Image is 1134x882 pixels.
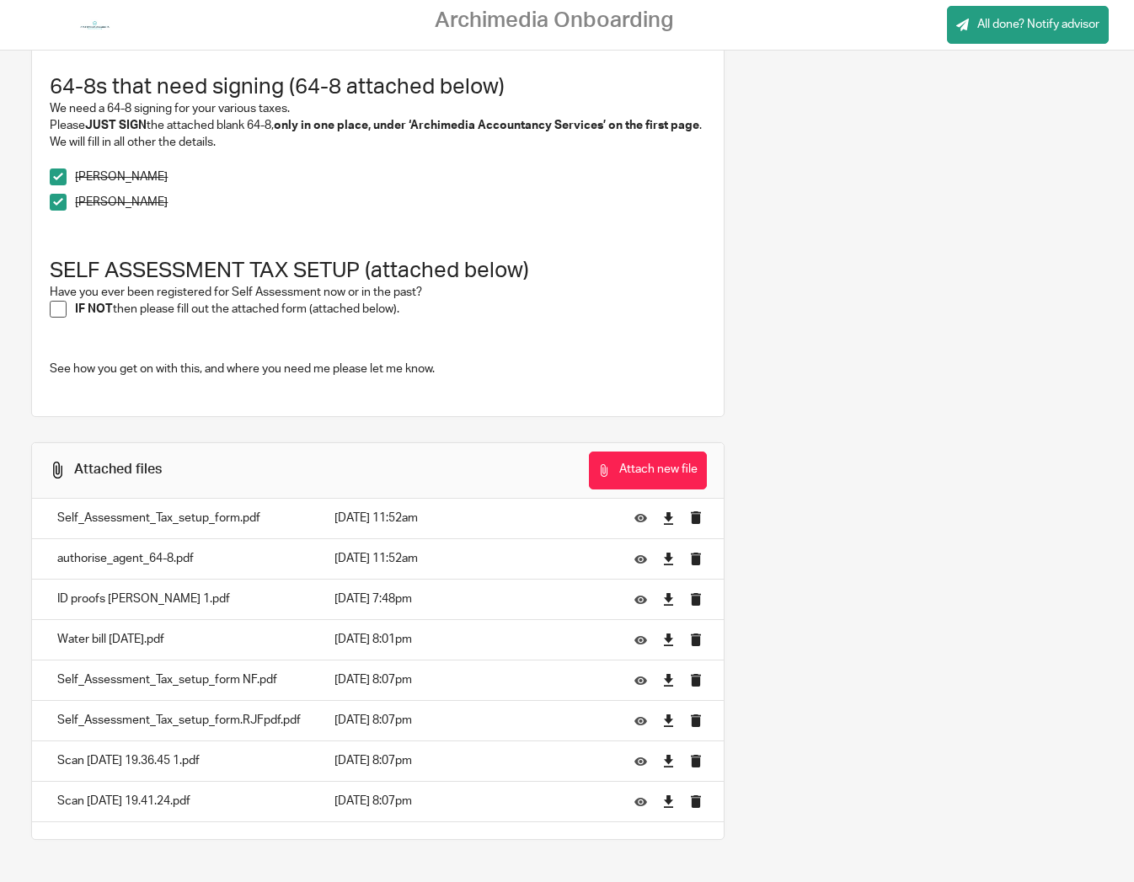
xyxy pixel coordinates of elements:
p: [DATE] 7:48pm [334,591,609,607]
p: See how you get on with this, and where you need me please let me know. [50,361,706,377]
p: Water bill [DATE].pdf [57,631,301,648]
a: Download [662,753,675,770]
h1: SELF ASSESSMENT TAX SETUP (attached below) [50,258,706,284]
strong: only in one place, under ‘Archimedia Accountancy Services’ on the first page [274,120,699,131]
p: Scan [DATE] 19.41.24.pdf [57,793,301,810]
p: Self_Assessment_Tax_setup_form NF.pdf [57,671,301,688]
p: authorise_agent_64-8.pdf [57,550,301,567]
p: ID proofs [PERSON_NAME] 1.pdf [57,591,301,607]
p: [PERSON_NAME] [75,194,706,211]
a: Download [662,591,675,608]
img: Logo%2002%20SVG.jpg [73,13,116,38]
p: Scan [DATE] 19.36.45 1.pdf [57,752,301,769]
a: Download [662,510,675,527]
button: Attach new file [589,452,707,489]
p: [DATE] 8:07pm [334,793,609,810]
a: All done? Notify advisor [947,6,1109,44]
h2: Archimedia Onboarding [435,8,674,34]
a: Download [662,672,675,689]
p: Self_Assessment_Tax_setup_form.RJFpdf.pdf [57,712,301,729]
p: [DATE] 11:52am [334,510,609,527]
p: Self_Assessment_Tax_setup_form.pdf [57,510,301,527]
p: [DATE] 8:01pm [334,631,609,648]
a: Download [662,632,675,649]
p: [DATE] 8:07pm [334,712,609,729]
strong: IF NOT [75,303,113,315]
a: Download [662,551,675,568]
a: Download [662,794,675,810]
span: All done? Notify advisor [977,16,1099,33]
p: Please the attached blank 64-8, . We will fill in all other the details. [50,117,706,152]
p: [DATE] 8:07pm [334,671,609,688]
div: Attached files [74,461,162,478]
p: Have you ever been registered for Self Assessment now or in the past? [50,284,706,301]
strong: JUST SIGN [85,120,147,131]
p: We need a 64-8 signing for your various taxes. [50,100,706,117]
p: [DATE] 8:07pm [334,752,609,769]
p: then please fill out the attached form (attached below). [75,301,706,318]
a: Download [662,713,675,730]
h1: 64-8s that need signing (64-8 attached below) [50,74,706,100]
p: [DATE] 11:52am [334,550,609,567]
p: [PERSON_NAME] [75,168,706,185]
